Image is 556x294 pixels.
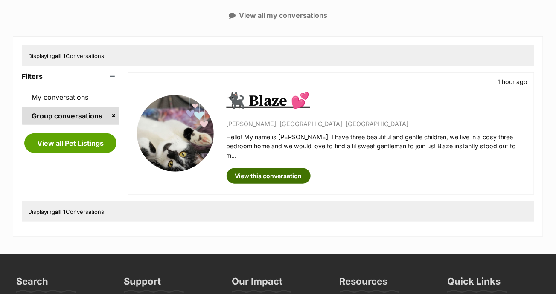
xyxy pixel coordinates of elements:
strong: all 1 [55,208,66,215]
span: Displaying Conversations [28,208,104,215]
p: 1 hour ago [498,77,527,86]
img: 🐈‍⬛ Blaze 💕 [137,95,214,172]
h3: Support [124,275,161,292]
h3: Our Impact [232,275,282,292]
a: View all Pet Listings [24,133,116,153]
a: My conversations [22,88,119,106]
a: View this conversation [227,168,311,184]
a: Group conversations [22,107,119,125]
a: View all my conversations [229,12,327,19]
a: 🐈‍⬛ Blaze 💕 [227,92,310,111]
span: Displaying Conversations [28,52,104,59]
h3: Search [16,275,48,292]
p: Hello! My name is [PERSON_NAME], I have three beautiful and gentle children, we live in a cosy th... [227,133,525,160]
h3: Quick Links [447,275,501,292]
h3: Resources [340,275,388,292]
p: [PERSON_NAME], [GEOGRAPHIC_DATA], [GEOGRAPHIC_DATA] [227,119,525,128]
header: Filters [22,72,119,80]
strong: all 1 [55,52,66,59]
